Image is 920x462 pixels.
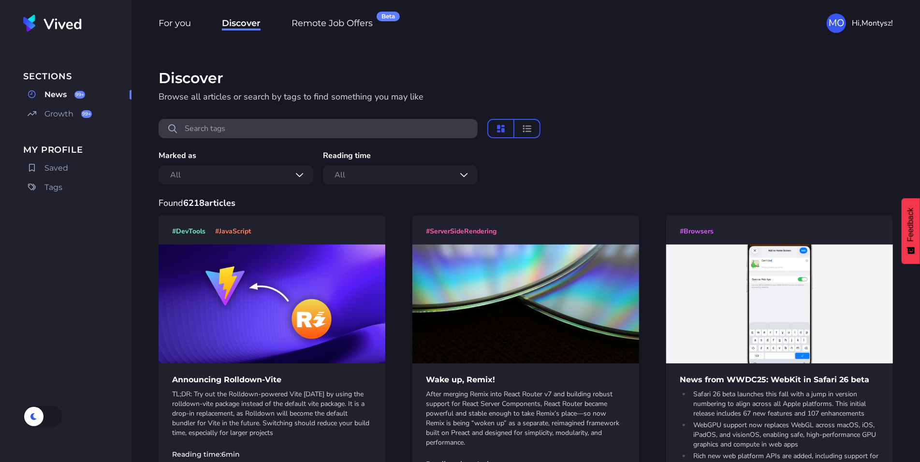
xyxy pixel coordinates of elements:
a: #JavaScript [215,225,251,237]
span: Feedback [906,208,915,242]
button: Feedback - Show survey [902,198,920,264]
span: Saved [44,162,68,174]
div: Search tags [183,123,227,134]
label: Marked as [159,150,196,161]
div: Found [159,196,893,210]
span: For you [159,18,191,30]
a: Discover [222,16,261,30]
div: All [168,169,183,181]
a: Remote Job OffersBeta [292,16,373,30]
button: masonry layout [487,119,514,138]
span: Hi, Montysz ! [852,17,893,29]
span: Discover [222,18,261,30]
label: Reading time [323,150,371,161]
a: #DevTools [172,225,205,237]
span: Sections [23,70,131,83]
h1: Discover [159,70,223,87]
div: All [333,169,347,181]
li: Safari 26 beta launches this fall with a jump in version numbering to align across all Apple plat... [690,390,879,419]
span: Remote Job Offers [292,18,373,30]
p: TL;DR: Try out the Rolldown-powered Vite [DATE] by using the rolldown-vite package instead of the... [172,390,372,438]
a: #Browsers [680,225,714,237]
a: For you [159,16,191,30]
h1: News from WWDC25: WebKit in Safari 26 beta [666,375,893,385]
span: # DevTools [172,227,205,236]
div: Beta [377,12,400,21]
span: # JavaScript [215,227,251,236]
a: News99+ [23,87,131,102]
p: Reading time: [159,449,385,459]
time: 6 min [221,450,240,459]
h1: Wake up, Remix! [412,375,639,385]
span: # Browsers [680,227,714,236]
button: compact layout [514,119,540,138]
p: Browse all articles or search by tags to find something you may like [159,90,854,103]
span: My Profile [23,143,131,157]
div: 99+ [74,91,85,99]
a: Tags [23,180,131,195]
a: Saved [23,160,131,176]
a: Growth99+ [23,106,131,122]
div: 99+ [81,110,92,118]
span: # ServerSideRendering [426,227,497,236]
p: After merging Remix into React Router v7 and building robust support for React Server Components,... [426,390,626,448]
li: WebGPU support now replaces WebGL across macOS, iOS, iPadOS, and visionOS, enabling safe, high-pe... [690,420,879,449]
strong: 6218 articles [183,197,235,209]
span: Tags [44,182,62,193]
a: #ServerSideRendering [426,225,497,237]
span: News [44,89,67,101]
h1: Announcing Rolldown-Vite [159,375,385,385]
span: Growth [44,108,73,120]
div: MO [827,14,846,33]
button: MOHi,Montysz! [827,14,893,33]
img: Vived [23,14,82,32]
